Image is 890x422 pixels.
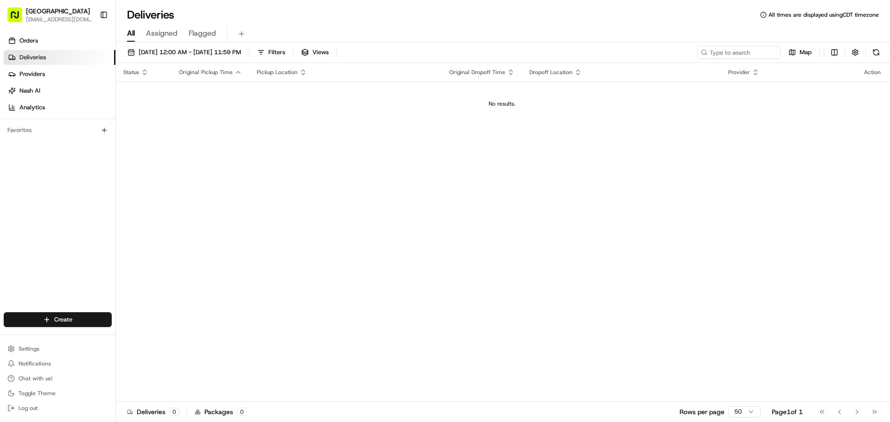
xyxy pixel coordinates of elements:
[257,69,298,76] span: Pickup Location
[139,48,241,57] span: [DATE] 12:00 AM - [DATE] 11:59 PM
[123,46,245,59] button: [DATE] 12:00 AM - [DATE] 11:59 PM
[4,342,112,355] button: Settings
[19,360,51,367] span: Notifications
[127,28,135,39] span: All
[697,46,781,59] input: Type to search
[297,46,333,59] button: Views
[4,387,112,400] button: Toggle Theme
[4,357,112,370] button: Notifications
[800,48,812,57] span: Map
[870,46,883,59] button: Refresh
[169,408,179,416] div: 0
[19,404,38,412] span: Log out
[449,69,505,76] span: Original Dropoff Time
[4,372,112,385] button: Chat with us!
[529,69,572,76] span: Dropoff Location
[26,6,90,16] button: [GEOGRAPHIC_DATA]
[54,315,72,324] span: Create
[146,28,178,39] span: Assigned
[120,100,884,107] div: No results.
[769,11,879,19] span: All times are displayed using CDT timezone
[19,375,52,382] span: Chat with us!
[19,390,56,397] span: Toggle Theme
[19,345,39,353] span: Settings
[4,50,115,65] a: Deliveries
[4,123,112,138] div: Favorites
[26,16,92,23] button: [EMAIL_ADDRESS][DOMAIN_NAME]
[312,48,329,57] span: Views
[19,70,45,78] span: Providers
[4,312,112,327] button: Create
[237,408,247,416] div: 0
[4,67,115,82] a: Providers
[784,46,816,59] button: Map
[772,407,803,416] div: Page 1 of 1
[127,407,179,416] div: Deliveries
[4,83,115,98] a: Nash AI
[4,100,115,115] a: Analytics
[4,4,96,26] button: [GEOGRAPHIC_DATA][EMAIL_ADDRESS][DOMAIN_NAME]
[728,69,750,76] span: Provider
[19,103,45,112] span: Analytics
[268,48,285,57] span: Filters
[19,53,46,62] span: Deliveries
[864,69,881,76] div: Action
[4,402,112,415] button: Log out
[123,69,139,76] span: Status
[127,7,174,22] h1: Deliveries
[253,46,289,59] button: Filters
[4,33,115,48] a: Orders
[19,87,40,95] span: Nash AI
[680,407,725,416] p: Rows per page
[195,407,247,416] div: Packages
[189,28,216,39] span: Flagged
[179,69,233,76] span: Original Pickup Time
[19,37,38,45] span: Orders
